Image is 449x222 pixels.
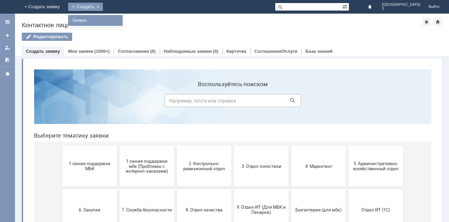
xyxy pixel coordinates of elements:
[263,82,317,123] button: 4. Маркетинг
[36,97,86,107] span: 1 линия поддержки МБК
[5,68,403,75] header: Выберите тематику заявки
[148,169,203,210] button: Финансовый отдел
[136,30,272,43] input: Например, почта или справка
[118,49,149,54] a: Согласования
[93,143,143,148] span: 7. Служба безопасности
[205,169,260,210] button: Франчайзинг
[207,141,258,151] span: 9. Отдел-ИТ (Для МБК и Пекарни)
[36,143,86,148] span: 6. Закупки
[382,3,420,7] span: [GEOGRAPHIC_DATA]
[2,54,13,65] a: Мои согласования
[34,125,88,166] button: 6. Закупки
[91,82,145,123] button: 1 линия поддержки мбк (Проблемы с интернет-заказами)
[434,18,442,26] div: Сделать домашней страницей
[136,17,272,23] label: Воспользуйтесь поиском
[34,169,88,210] button: Отдел-ИТ (Битрикс24 и CRM)
[34,82,88,123] button: 1 линия поддержки МБК
[150,187,201,192] span: Финансовый отдел
[213,49,218,54] div: (0)
[150,97,201,107] span: 2. Контрольно-ревизионный отдел
[207,99,258,105] span: 3. Отдел логистики
[68,3,103,11] div: Создать
[36,184,86,194] span: Отдел-ИТ (Битрикс24 и CRM)
[265,184,315,194] span: Это соглашение не активно!
[150,143,201,148] span: 8. Отдел качества
[265,99,315,105] span: 4. Маркетинг
[320,82,374,123] button: 5. Административно-хозяйственный отдел
[422,18,431,26] div: Добавить в избранное
[68,49,93,54] a: Мои заявки
[382,7,420,11] span: 3
[263,169,317,210] button: Это соглашение не активно!
[93,187,143,192] span: Отдел-ИТ (Офис)
[26,49,60,54] a: Создать заявку
[164,49,212,54] a: Наблюдаемые заявки
[227,49,246,54] a: Карточка
[91,125,145,166] button: 7. Служба безопасности
[150,49,156,54] div: (0)
[265,143,315,148] span: Бухгалтерия (для мбк)
[205,125,260,166] button: 9. Отдел-ИТ (Для МБК и Пекарни)
[94,49,110,54] div: (1000+)
[322,97,372,107] span: 5. Административно-хозяйственный отдел
[254,49,297,54] a: Соглашения/Услуги
[342,3,349,10] span: Расширенный поиск
[93,94,143,110] span: 1 линия поддержки мбк (Проблемы с интернет-заказами)
[207,187,258,192] span: Франчайзинг
[306,49,332,54] a: База знаний
[320,169,374,210] button: [PERSON_NAME]. Услуги ИТ для МБК (оформляет L1)
[205,82,260,123] button: 3. Отдел логистики
[263,125,317,166] button: Бухгалтерия (для мбк)
[322,143,372,148] span: Отдел ИТ (1С)
[320,125,374,166] button: Отдел ИТ (1С)
[91,169,145,210] button: Отдел-ИТ (Офис)
[148,125,203,166] button: 8. Отдел качества
[322,181,372,197] span: [PERSON_NAME]. Услуги ИТ для МБК (оформляет L1)
[22,22,422,29] div: Контактное лицо "Москва 3"
[2,30,13,41] a: Создать заявку
[69,16,121,25] a: Заявка
[2,42,13,53] a: Мои заявки
[148,82,203,123] button: 2. Контрольно-ревизионный отдел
